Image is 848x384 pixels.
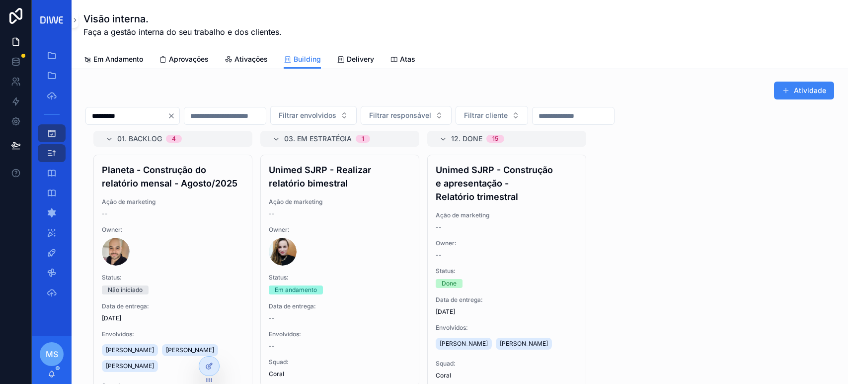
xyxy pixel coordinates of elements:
span: -- [269,210,275,218]
div: scrollable content [32,40,72,314]
h4: Planeta - Construção do relatório mensal - Agosto/2025 [102,163,244,190]
button: Select Button [270,106,357,125]
img: App logo [38,14,66,26]
span: Data de entrega: [102,302,244,310]
span: [PERSON_NAME] [500,340,548,348]
span: Coral [269,370,284,378]
div: 15 [492,135,498,143]
span: Envolvidos: [436,324,578,332]
span: -- [102,210,108,218]
span: 03. Em estratégia [284,134,352,144]
span: Ação de marketing [102,198,244,206]
button: Select Button [361,106,452,125]
span: [PERSON_NAME] [166,346,214,354]
span: -- [436,223,442,231]
span: Coral [436,372,451,380]
span: [PERSON_NAME] [440,340,488,348]
span: Status: [269,274,411,282]
div: Done [442,279,457,288]
span: Aprovações [169,54,209,64]
span: Em Andamento [93,54,143,64]
span: Building [294,54,321,64]
span: -- [269,314,275,322]
a: Delivery [337,50,374,70]
span: Atas [400,54,415,64]
span: Filtrar envolvidos [279,110,336,120]
span: Ação de marketing [269,198,411,206]
a: Em Andamento [83,50,143,70]
span: Ação de marketing [436,211,578,219]
span: Delivery [347,54,374,64]
span: Data de entrega: [269,302,411,310]
span: [DATE] [436,308,578,316]
a: Aprovações [159,50,209,70]
span: Ativações [234,54,268,64]
span: Squad: [269,358,411,366]
span: Envolvidos: [102,330,244,338]
span: [PERSON_NAME] [106,362,154,370]
a: Building [284,50,321,69]
div: 1 [362,135,364,143]
div: 4 [172,135,176,143]
span: -- [269,342,275,350]
span: 12. Done [451,134,482,144]
span: 01. Backlog [117,134,162,144]
span: Filtrar responsável [369,110,431,120]
button: Select Button [456,106,528,125]
span: [DATE] [102,314,244,322]
h1: Visão interna. [83,12,282,26]
span: Owner: [269,226,411,234]
a: Atas [390,50,415,70]
span: Filtrar cliente [464,110,508,120]
h4: Unimed SJRP - Construção e apresentação - Relatório trimestral [436,163,578,203]
span: Faça a gestão interna do seu trabalho e dos clientes. [83,26,282,38]
div: Em andamento [275,286,317,294]
span: Envolvidos: [269,330,411,338]
span: [PERSON_NAME] [106,346,154,354]
span: Owner: [436,239,578,247]
span: Owner: [102,226,244,234]
button: Atividade [774,82,834,99]
h4: Unimed SJRP - Realizar relatório bimestral [269,163,411,190]
button: Clear [167,112,179,120]
span: MS [46,348,58,360]
span: -- [436,251,442,259]
span: Data de entrega: [436,296,578,304]
span: Status: [102,274,244,282]
div: Não iniciado [108,286,143,294]
span: Squad: [436,360,578,368]
span: Status: [436,267,578,275]
a: Ativações [225,50,268,70]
